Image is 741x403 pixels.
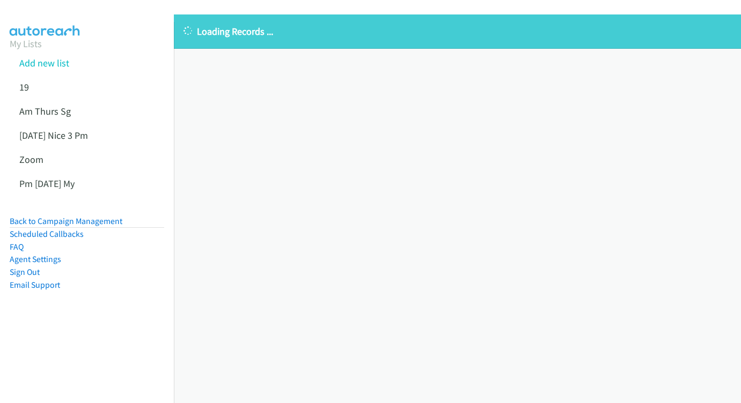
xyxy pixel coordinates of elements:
a: 19 [19,81,29,93]
p: Loading Records ... [184,24,731,39]
a: Add new list [19,57,69,69]
a: [DATE] Nice 3 Pm [19,129,88,141]
a: FAQ [10,242,24,252]
a: Scheduled Callbacks [10,229,84,239]
a: Sign Out [10,267,40,277]
a: Am Thurs Sg [19,105,71,117]
a: Email Support [10,280,60,290]
a: Pm [DATE] My [19,177,75,190]
a: Zoom [19,153,43,166]
a: Back to Campaign Management [10,216,122,226]
a: Agent Settings [10,254,61,264]
a: My Lists [10,38,42,50]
